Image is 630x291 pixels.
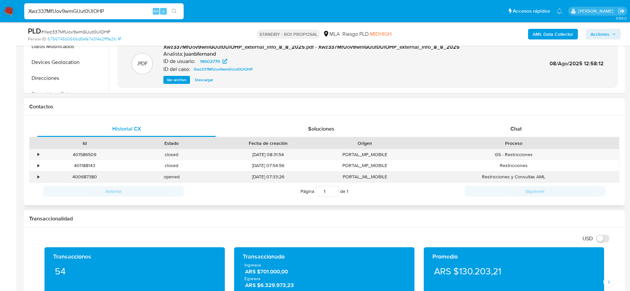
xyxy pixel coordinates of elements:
div: Origen [326,140,404,146]
h1: Transaccionalidad [29,215,619,222]
p: ID de usuario: [163,58,195,65]
span: Ver archivo [167,77,187,83]
a: Salir [618,8,625,15]
span: Descargar [195,77,213,83]
div: [DATE] 07:54:56 [215,160,321,171]
span: Soluciones [308,125,334,133]
input: Buscar usuario o caso... [24,7,184,16]
span: s [162,8,164,14]
a: 14602779 [196,57,231,65]
p: ID del caso: [163,66,190,73]
button: Anterior [43,186,184,197]
h6: juanbfernand [184,51,216,57]
button: search-icon [167,7,181,16]
p: STANDBY - ROI PROPOSAL [257,29,320,39]
a: Notificaciones [557,8,562,14]
div: Fecha de creación [220,140,317,146]
div: MLA [323,30,340,38]
div: opened [128,171,215,182]
div: • [38,151,39,158]
p: .PDF [137,60,148,67]
button: Dispositivos Point [26,86,109,102]
button: Descargar [192,76,217,84]
p: Analista: [163,51,183,57]
span: 3.155.0 [616,16,627,21]
a: 6756745b0666d5efa7e314a2ff1fa2fc [47,36,121,42]
b: PLD [28,26,41,36]
div: 401586509 [41,149,128,160]
b: Person ID [28,36,46,42]
span: 14602779 [200,57,220,65]
div: PORTAL_ML_MOBILE [321,171,408,182]
h1: Contactos [29,103,619,110]
div: 401188143 [41,160,128,171]
p: elaine.mcfarlane@mercadolibre.com [578,8,616,14]
div: PORTAL_MP_MOBILE [321,160,408,171]
span: Acciones [590,29,609,39]
div: • [38,174,39,180]
div: GS - Restricciones [408,149,619,160]
span: Riesgo PLD: [342,30,392,38]
span: 08/Ago/2025 12:58:12 [550,60,604,67]
span: MIDHIGH [370,30,392,38]
button: Direcciones [26,70,109,86]
button: Datos Modificados [26,38,109,54]
div: [DATE] 08:31:54 [215,149,321,160]
span: Xwz337MfUov9wmGUut0UlOHP [194,65,253,73]
div: Restricciones y Consultas AML [408,171,619,182]
span: # Xwz337MfUov9wmGUut0UlOHP [41,29,110,35]
span: Accesos rápidos [513,8,550,15]
div: Estado [133,140,211,146]
b: AML Data Collector [533,29,573,39]
div: Restricciones [408,160,619,171]
button: AML Data Collector [528,29,578,39]
span: Chat [510,125,522,133]
div: closed [128,149,215,160]
div: [DATE] 07:33:26 [215,171,321,182]
button: Siguiente [465,186,605,197]
div: 400687380 [41,171,128,182]
div: Proceso [413,140,614,146]
span: Alt [153,8,159,14]
button: Ver archivo [163,76,190,84]
button: Devices Geolocation [26,54,109,70]
span: Página de [301,186,348,197]
div: PORTAL_MP_MOBILE [321,149,408,160]
span: 1 [347,188,348,195]
div: Id [46,140,124,146]
div: • [38,162,39,169]
span: Xwz337MfUov9wmGUut0UlOHP_external_info_8_8_2025.pdf - Xwz337MfUov9wmGUut0UlOHP_external_info_8_8_... [163,43,460,51]
a: Xwz337MfUov9wmGUut0UlOHP [191,65,255,73]
button: Acciones [586,29,621,39]
span: Historial CX [112,125,141,133]
div: closed [128,160,215,171]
